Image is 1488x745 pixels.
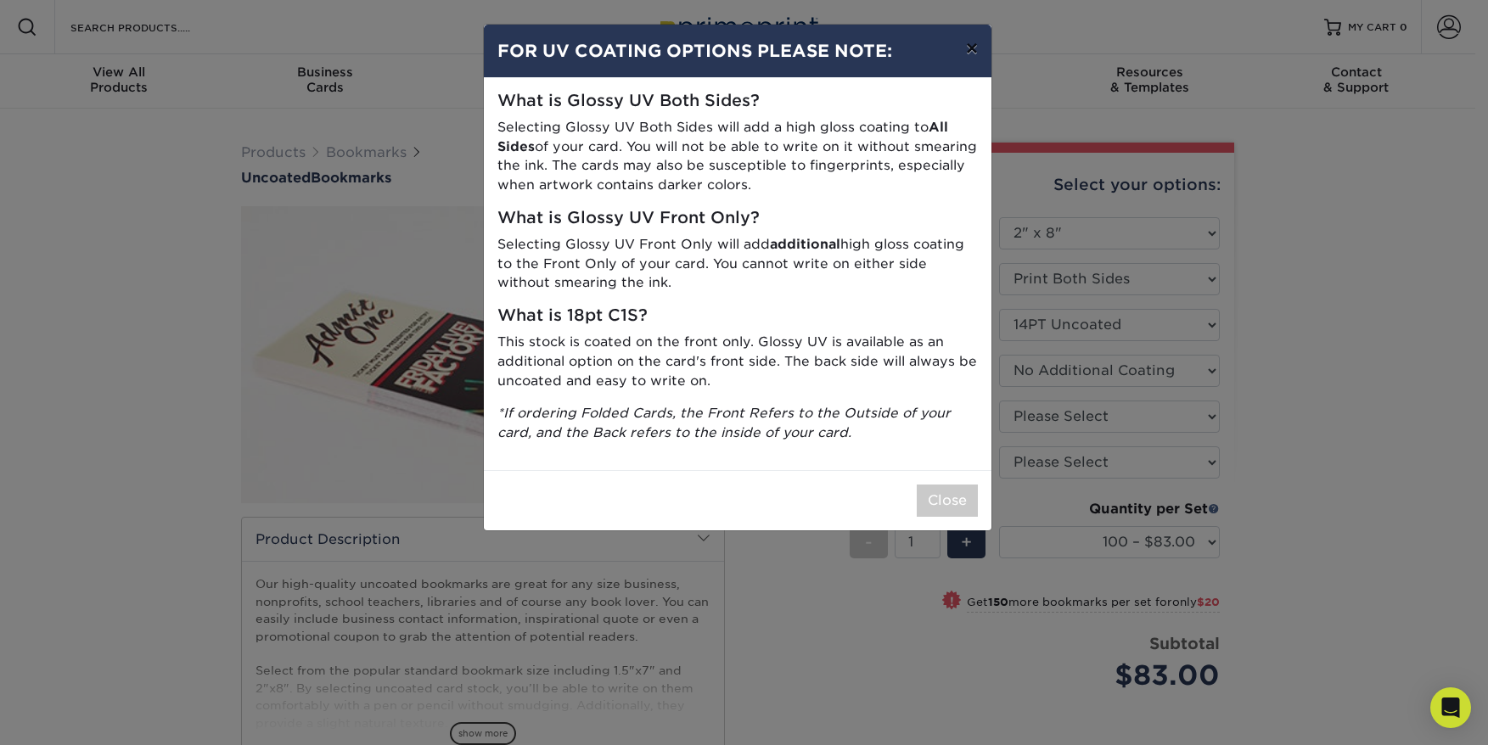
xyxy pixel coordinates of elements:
h5: What is Glossy UV Front Only? [497,209,978,228]
p: Selecting Glossy UV Front Only will add high gloss coating to the Front Only of your card. You ca... [497,235,978,293]
p: This stock is coated on the front only. Glossy UV is available as an additional option on the car... [497,333,978,390]
h5: What is Glossy UV Both Sides? [497,92,978,111]
strong: additional [770,236,840,252]
i: *If ordering Folded Cards, the Front Refers to the Outside of your card, and the Back refers to t... [497,405,951,440]
button: Close [917,485,978,517]
h4: FOR UV COATING OPTIONS PLEASE NOTE: [497,38,978,64]
strong: All Sides [497,119,948,154]
p: Selecting Glossy UV Both Sides will add a high gloss coating to of your card. You will not be abl... [497,118,978,195]
div: Open Intercom Messenger [1430,687,1471,728]
h5: What is 18pt C1S? [497,306,978,326]
button: × [952,25,991,72]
